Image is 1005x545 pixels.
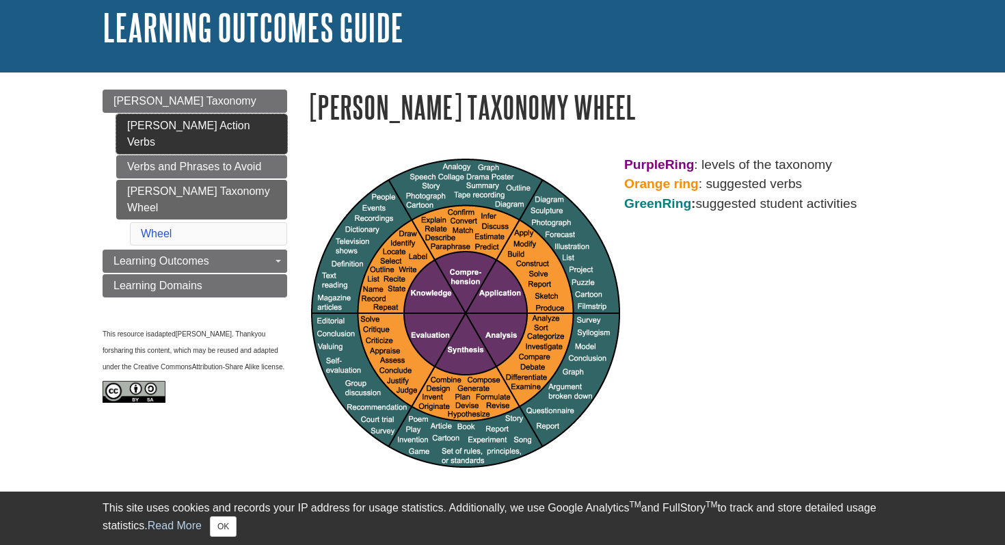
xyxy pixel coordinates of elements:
span: [PERSON_NAME] Taxonomy [113,95,256,107]
span: Attribution-Share Alike license [192,363,283,371]
span: Learning Domains [113,280,202,291]
a: [PERSON_NAME] Taxonomy [103,90,287,113]
strong: Orange ring [624,176,699,191]
span: [PERSON_NAME]. Thank [176,330,254,338]
sup: TM [629,500,641,509]
h1: [PERSON_NAME] Taxonomy Wheel [308,90,902,124]
div: Guide Page Menu [103,90,287,424]
a: Read More [148,520,202,531]
span: Learning Outcomes [113,255,209,267]
a: [PERSON_NAME] Action Verbs [116,114,287,154]
span: sharing this content, which may be reused and adapted under the Creative Commons . [103,347,284,371]
span: Green [624,196,662,211]
sup: TM [706,500,717,509]
span: Ring [662,196,691,211]
a: Verbs and Phrases to Avoid [116,155,287,178]
span: you for [103,330,267,354]
button: Close [210,516,237,537]
a: Learning Domains [103,274,287,297]
span: This resource is [103,330,151,338]
a: Learning Outcomes Guide [103,6,403,49]
span: adapted [151,330,176,338]
strong: : [624,196,696,211]
p: : levels of the taxonomy : suggested verbs suggested student activities [308,155,902,214]
div: This site uses cookies and records your IP address for usage statistics. Additionally, we use Goo... [103,500,902,537]
a: Wheel [141,228,172,239]
strong: Ring [665,157,695,172]
a: Learning Outcomes [103,250,287,273]
strong: Purple [624,157,665,172]
a: [PERSON_NAME] Taxonomy Wheel [116,180,287,220]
